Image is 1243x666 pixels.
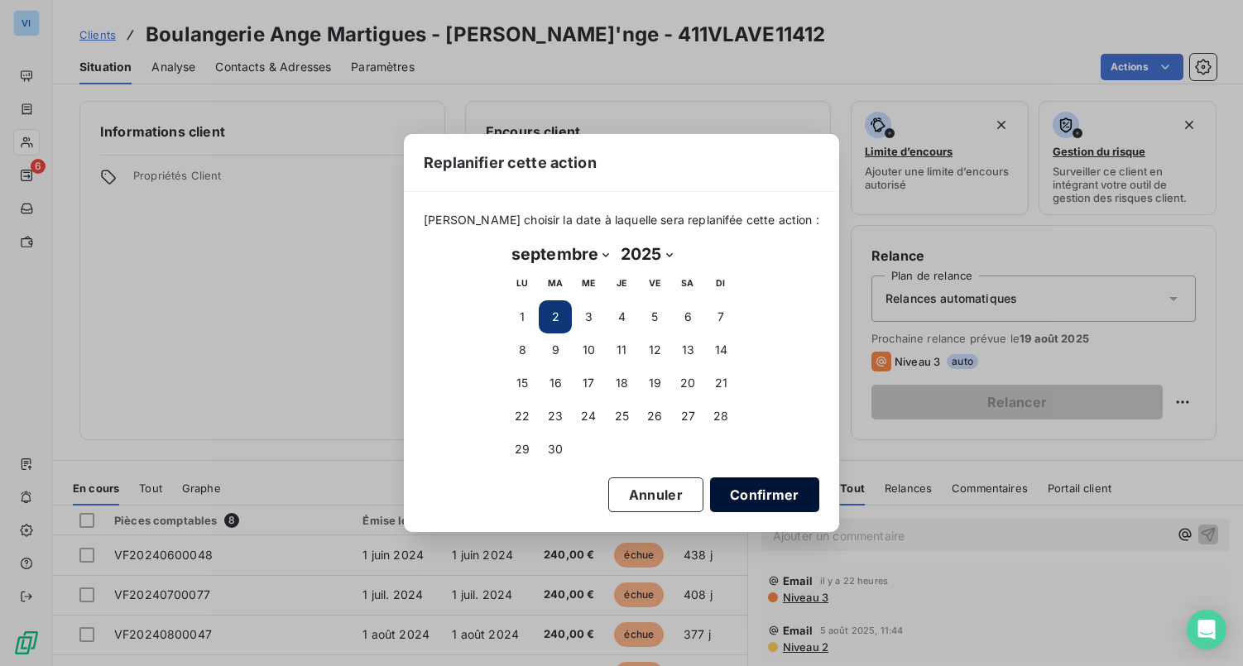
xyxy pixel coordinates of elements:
[638,300,671,333] button: 5
[539,400,572,433] button: 23
[506,300,539,333] button: 1
[539,367,572,400] button: 16
[638,333,671,367] button: 12
[539,433,572,466] button: 30
[671,300,704,333] button: 6
[671,367,704,400] button: 20
[605,267,638,300] th: jeudi
[704,300,737,333] button: 7
[605,333,638,367] button: 11
[605,367,638,400] button: 18
[424,212,819,228] span: [PERSON_NAME] choisir la date à laquelle sera replanifée cette action :
[704,400,737,433] button: 28
[704,367,737,400] button: 21
[506,400,539,433] button: 22
[572,333,605,367] button: 10
[506,367,539,400] button: 15
[506,333,539,367] button: 8
[539,333,572,367] button: 9
[605,400,638,433] button: 25
[1187,610,1226,649] div: Open Intercom Messenger
[539,267,572,300] th: mardi
[506,433,539,466] button: 29
[710,477,819,512] button: Confirmer
[424,151,597,174] span: Replanifier cette action
[605,300,638,333] button: 4
[704,333,737,367] button: 14
[638,400,671,433] button: 26
[638,367,671,400] button: 19
[572,367,605,400] button: 17
[572,300,605,333] button: 3
[506,267,539,300] th: lundi
[572,400,605,433] button: 24
[704,267,737,300] th: dimanche
[539,300,572,333] button: 2
[608,477,703,512] button: Annuler
[671,333,704,367] button: 13
[638,267,671,300] th: vendredi
[671,400,704,433] button: 27
[671,267,704,300] th: samedi
[572,267,605,300] th: mercredi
